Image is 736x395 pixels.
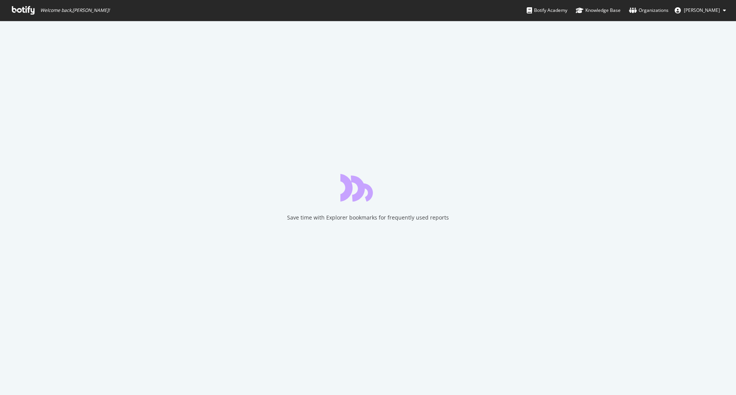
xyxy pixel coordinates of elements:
[576,7,621,14] div: Knowledge Base
[629,7,669,14] div: Organizations
[684,7,720,13] span: Francois Guillaume
[527,7,567,14] div: Botify Academy
[40,7,110,13] span: Welcome back, [PERSON_NAME] !
[669,4,732,16] button: [PERSON_NAME]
